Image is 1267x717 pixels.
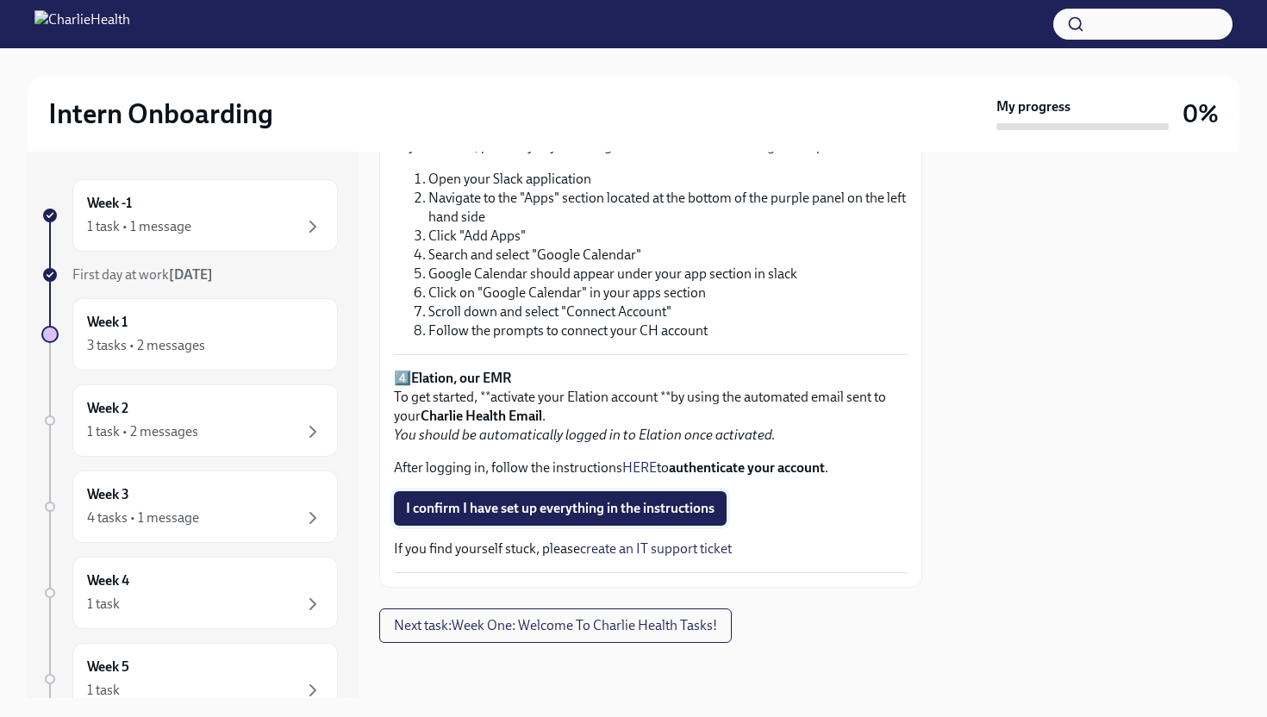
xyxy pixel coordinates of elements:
span: First day at work [72,266,213,283]
span: I confirm I have set up everything in the instructions [406,500,715,517]
li: Click on "Google Calendar" in your apps section [428,284,908,302]
a: Week -11 task • 1 message [41,179,338,252]
strong: Charlie Health Email [421,408,542,424]
p: After logging in, follow the instructions to . [394,458,908,477]
h6: Week 1 [87,313,128,332]
li: Scroll down and select "Connect Account" [428,302,908,321]
li: Navigate to the "Apps" section located at the bottom of the purple panel on the left hand side [428,189,908,227]
li: Open your Slack application [428,170,908,189]
a: Week 13 tasks • 2 messages [41,298,338,371]
h6: Week 2 [87,399,128,418]
h6: Week 4 [87,571,129,590]
button: I confirm I have set up everything in the instructions [394,491,727,526]
div: 1 task [87,681,120,700]
div: 3 tasks • 2 messages [87,336,205,355]
p: If you find yourself stuck, please [394,539,908,558]
li: Click "Add Apps" [428,227,908,246]
h6: Week 5 [87,658,129,676]
a: Week 34 tasks • 1 message [41,471,338,543]
h6: Week -1 [87,194,132,213]
li: Search and select "Google Calendar" [428,246,908,265]
a: HERE [622,459,657,476]
h2: Intern Onboarding [48,97,273,131]
a: Week 21 task • 2 messages [41,384,338,457]
a: Week 41 task [41,557,338,629]
strong: My progress [996,97,1070,116]
strong: Elation, our EMR [411,370,511,386]
li: Follow the prompts to connect your CH account [428,321,908,340]
a: Week 51 task [41,643,338,715]
a: First day at work[DATE] [41,265,338,284]
h6: Week 3 [87,485,129,504]
img: CharlieHealth [34,10,130,38]
div: 1 task [87,595,120,614]
em: You should be automatically logged in to Elation once activated. [394,427,776,443]
span: Next task : Week One: Welcome To Charlie Health Tasks! [394,617,717,634]
a: create an IT support ticket [580,540,732,557]
p: 4️⃣ To get started, **activate your Elation account **by using the automated email sent to your . [394,369,908,445]
h3: 0% [1183,98,1219,129]
strong: authenticate your account [669,459,825,476]
button: Next task:Week One: Welcome To Charlie Health Tasks! [379,608,732,643]
div: 1 task • 1 message [87,217,191,236]
strong: [DATE] [169,266,213,283]
div: 1 task • 2 messages [87,422,198,441]
div: 4 tasks • 1 message [87,508,199,527]
li: Google Calendar should appear under your app section in slack [428,265,908,284]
